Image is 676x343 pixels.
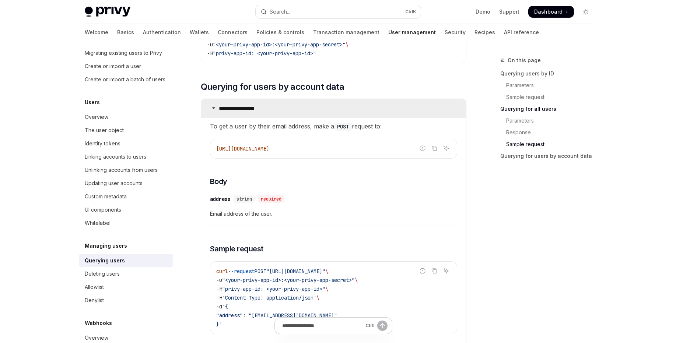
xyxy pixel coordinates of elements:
[79,46,173,60] a: Migrating existing users to Privy
[222,294,316,301] span: 'Content-Type: application/json'
[441,144,451,153] button: Ask AI
[79,267,173,280] a: Deleting users
[190,24,209,41] a: Wallets
[85,62,141,71] div: Create or import a user
[213,50,316,57] span: "privy-app-id: <your-privy-app-id>"
[580,6,592,18] button: Toggle dark mode
[216,286,222,292] span: -H
[85,179,143,188] div: Updating user accounts
[210,244,263,254] span: Sample request
[313,24,379,41] a: Transaction management
[79,254,173,267] a: Querying users
[222,277,355,283] span: "<your-privy-app-id>:<your-privy-app-secret>"
[500,79,598,91] a: Parameters
[534,8,563,15] span: Dashboard
[474,24,495,41] a: Recipes
[500,91,598,103] a: Sample request
[325,268,328,275] span: \
[79,110,173,124] a: Overview
[210,195,231,203] div: address
[79,73,173,86] a: Create or import a batch of users
[405,9,416,15] span: Ctrl K
[201,81,344,93] span: Querying for users by account data
[85,192,127,201] div: Custom metadata
[79,190,173,203] a: Custom metadata
[117,24,134,41] a: Basics
[504,24,539,41] a: API reference
[476,8,490,15] a: Demo
[85,24,108,41] a: Welcome
[222,286,325,292] span: "privy-app-id: <your-privy-app-id>"
[79,280,173,294] a: Allowlist
[222,303,228,310] span: '{
[216,303,222,310] span: -d
[79,203,173,216] a: UI components
[500,68,598,79] a: Querying users by ID
[430,144,439,153] button: Copy the contents from the code block
[79,294,173,307] a: Denylist
[237,196,252,202] span: string
[388,24,436,41] a: User management
[282,318,362,334] input: Ask a question...
[258,195,284,203] div: required
[85,319,112,328] h5: Webhooks
[270,7,290,16] div: Search...
[500,115,598,127] a: Parameters
[441,266,451,276] button: Ask AI
[500,127,598,138] a: Response
[85,219,111,227] div: Whitelabel
[85,75,165,84] div: Create or import a batch of users
[355,277,358,283] span: \
[85,256,125,265] div: Querying users
[528,6,574,18] a: Dashboard
[79,177,173,190] a: Updating user accounts
[79,124,173,137] a: The user object
[430,266,439,276] button: Copy the contents from the code block
[85,296,104,305] div: Denylist
[377,321,388,331] button: Send message
[508,56,541,65] span: On this page
[79,216,173,230] a: Whitelabel
[79,137,173,150] a: Identity tokens
[210,121,457,131] span: To get a user by their email address, make a request to:
[79,163,173,177] a: Unlinking accounts from users
[228,268,255,275] span: --request
[85,113,108,121] div: Overview
[79,150,173,163] a: Linking accounts to users
[418,144,427,153] button: Report incorrect code
[85,126,124,135] div: The user object
[143,24,181,41] a: Authentication
[325,286,328,292] span: \
[499,8,519,15] a: Support
[207,50,213,57] span: -H
[500,150,598,162] a: Querying for users by account data
[216,145,269,152] span: [URL][DOMAIN_NAME]
[210,209,457,218] span: Email address of the user.
[346,41,348,48] span: \
[85,139,120,148] div: Identity tokens
[334,123,352,131] code: POST
[85,333,108,342] div: Overview
[85,152,146,161] div: Linking accounts to users
[79,60,173,73] a: Create or import a user
[500,138,598,150] a: Sample request
[216,277,222,283] span: -u
[500,103,598,115] a: Querying for all users
[256,24,304,41] a: Policies & controls
[85,49,162,57] div: Migrating existing users to Privy
[445,24,466,41] a: Security
[85,7,130,17] img: light logo
[85,241,127,250] h5: Managing users
[85,269,120,278] div: Deleting users
[213,41,346,48] span: "<your-privy-app-id>:<your-privy-app-secret>"
[316,294,319,301] span: \
[218,24,248,41] a: Connectors
[85,98,100,107] h5: Users
[85,166,158,174] div: Unlinking accounts from users
[256,5,421,18] button: Open search
[216,268,228,275] span: curl
[216,312,337,319] span: "address": "[EMAIL_ADDRESS][DOMAIN_NAME]"
[210,176,227,187] span: Body
[216,294,222,301] span: -H
[255,268,266,275] span: POST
